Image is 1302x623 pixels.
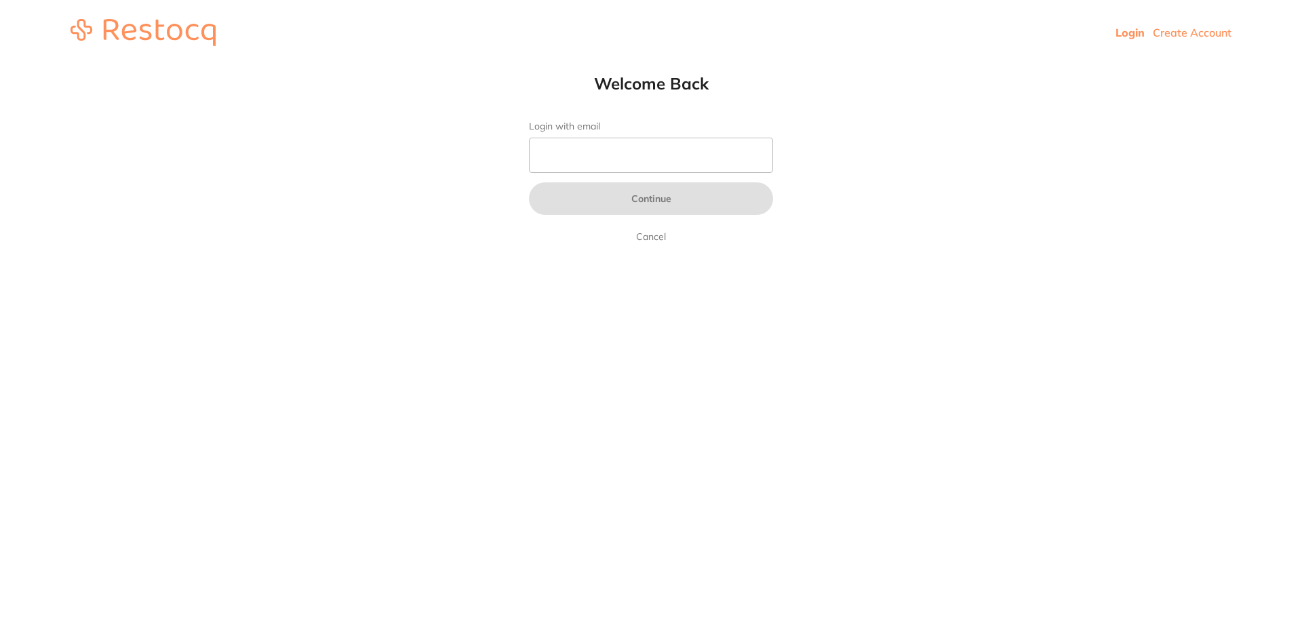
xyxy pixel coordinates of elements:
[502,73,800,94] h1: Welcome Back
[71,19,216,46] img: restocq_logo.svg
[1116,26,1145,39] a: Login
[1153,26,1231,39] a: Create Account
[529,121,773,132] label: Login with email
[529,182,773,215] button: Continue
[633,228,669,245] a: Cancel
